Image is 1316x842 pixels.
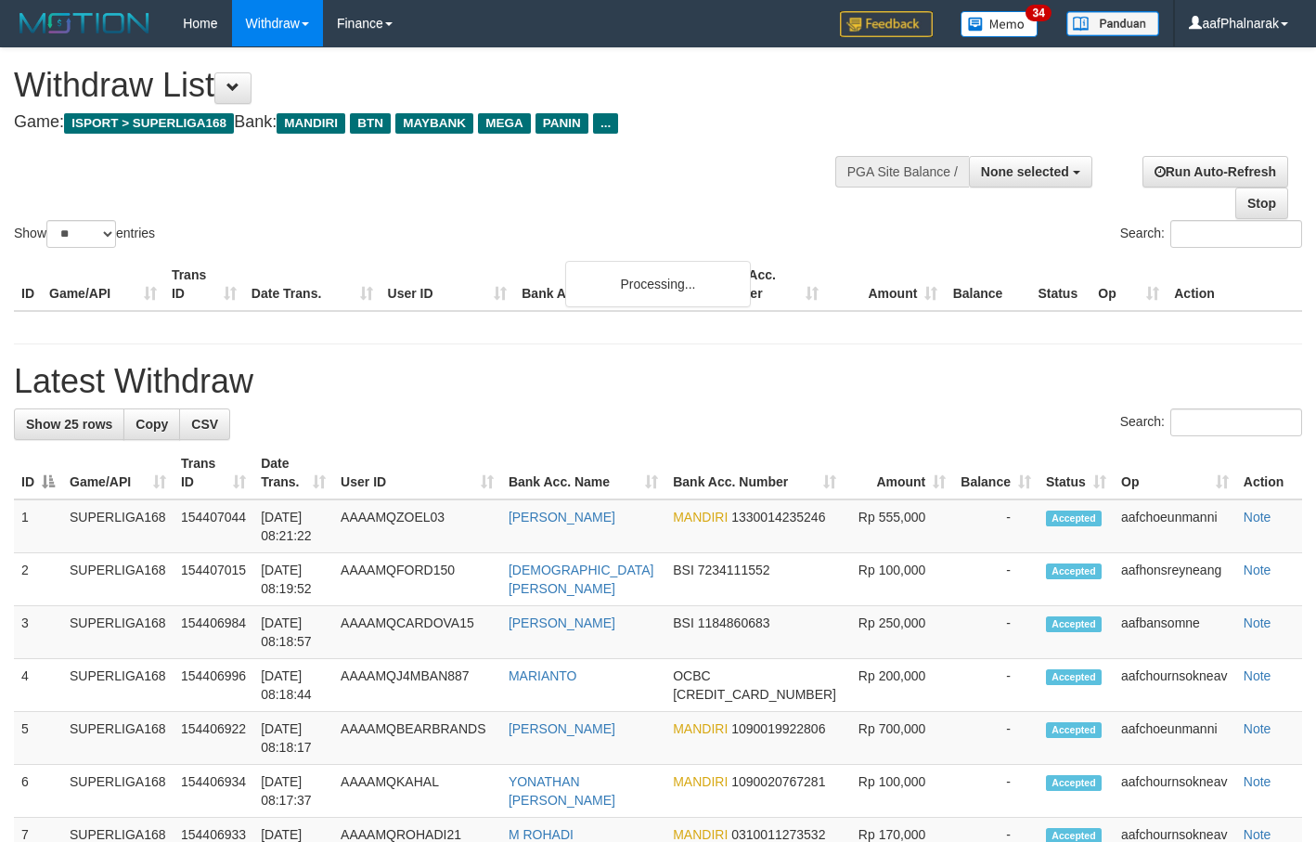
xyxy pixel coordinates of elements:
[64,113,234,134] span: ISPORT > SUPERLIGA168
[509,668,577,683] a: MARIANTO
[253,765,333,818] td: [DATE] 08:17:37
[1244,510,1271,525] a: Note
[565,261,751,307] div: Processing...
[969,156,1092,188] button: None selected
[1244,827,1271,842] a: Note
[673,510,728,525] span: MANDIRI
[698,615,770,630] span: Copy 1184860683 to clipboard
[698,563,770,577] span: Copy 7234111552 to clipboard
[14,363,1302,400] h1: Latest Withdraw
[844,765,953,818] td: Rp 100,000
[514,258,705,311] th: Bank Acc. Name
[1026,5,1051,21] span: 34
[1114,765,1236,818] td: aafchournsokneav
[1244,668,1271,683] a: Note
[1046,563,1102,579] span: Accepted
[1235,188,1288,219] a: Stop
[1244,774,1271,789] a: Note
[14,659,62,712] td: 4
[953,499,1039,553] td: -
[174,606,253,659] td: 154406984
[46,220,116,248] select: Showentries
[253,712,333,765] td: [DATE] 08:18:17
[731,721,825,736] span: Copy 1090019922806 to clipboard
[14,113,858,132] h4: Game: Bank:
[673,827,728,842] span: MANDIRI
[174,765,253,818] td: 154406934
[333,606,501,659] td: AAAAMQCARDOVA15
[673,615,694,630] span: BSI
[174,712,253,765] td: 154406922
[501,447,665,499] th: Bank Acc. Name: activate to sort column ascending
[509,510,615,525] a: [PERSON_NAME]
[1170,408,1302,436] input: Search:
[981,164,1069,179] span: None selected
[1244,615,1271,630] a: Note
[953,659,1039,712] td: -
[835,156,969,188] div: PGA Site Balance /
[62,606,174,659] td: SUPERLIGA168
[953,447,1039,499] th: Balance: activate to sort column ascending
[509,563,654,596] a: [DEMOGRAPHIC_DATA][PERSON_NAME]
[844,553,953,606] td: Rp 100,000
[1046,511,1102,526] span: Accepted
[1046,616,1102,632] span: Accepted
[333,765,501,818] td: AAAAMQKAHAL
[350,113,391,134] span: BTN
[844,712,953,765] td: Rp 700,000
[62,553,174,606] td: SUPERLIGA168
[731,774,825,789] span: Copy 1090020767281 to clipboard
[844,499,953,553] td: Rp 555,000
[333,447,501,499] th: User ID: activate to sort column ascending
[135,417,168,432] span: Copy
[253,606,333,659] td: [DATE] 08:18:57
[1244,721,1271,736] a: Note
[333,499,501,553] td: AAAAMQZOEL03
[1120,408,1302,436] label: Search:
[123,408,180,440] a: Copy
[509,827,574,842] a: M ROHADI
[14,447,62,499] th: ID: activate to sort column descending
[509,721,615,736] a: [PERSON_NAME]
[706,258,826,311] th: Bank Acc. Number
[1114,659,1236,712] td: aafchournsokneav
[953,765,1039,818] td: -
[253,659,333,712] td: [DATE] 08:18:44
[1046,775,1102,791] span: Accepted
[62,499,174,553] td: SUPERLIGA168
[26,417,112,432] span: Show 25 rows
[1167,258,1302,311] th: Action
[478,113,531,134] span: MEGA
[673,774,728,789] span: MANDIRI
[509,774,615,808] a: YONATHAN [PERSON_NAME]
[844,447,953,499] th: Amount: activate to sort column ascending
[840,11,933,37] img: Feedback.jpg
[1244,563,1271,577] a: Note
[1114,499,1236,553] td: aafchoeunmanni
[14,220,155,248] label: Show entries
[535,113,588,134] span: PANIN
[953,606,1039,659] td: -
[673,721,728,736] span: MANDIRI
[174,447,253,499] th: Trans ID: activate to sort column ascending
[593,113,618,134] span: ...
[62,712,174,765] td: SUPERLIGA168
[1120,220,1302,248] label: Search:
[673,687,836,702] span: Copy 693816522488 to clipboard
[14,606,62,659] td: 3
[953,712,1039,765] td: -
[277,113,345,134] span: MANDIRI
[826,258,946,311] th: Amount
[253,499,333,553] td: [DATE] 08:21:22
[731,510,825,525] span: Copy 1330014235246 to clipboard
[961,11,1039,37] img: Button%20Memo.svg
[174,553,253,606] td: 154407015
[381,258,515,311] th: User ID
[191,417,218,432] span: CSV
[1114,606,1236,659] td: aafbansomne
[14,9,155,37] img: MOTION_logo.png
[945,258,1030,311] th: Balance
[253,447,333,499] th: Date Trans.: activate to sort column ascending
[14,408,124,440] a: Show 25 rows
[731,827,825,842] span: Copy 0310011273532 to clipboard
